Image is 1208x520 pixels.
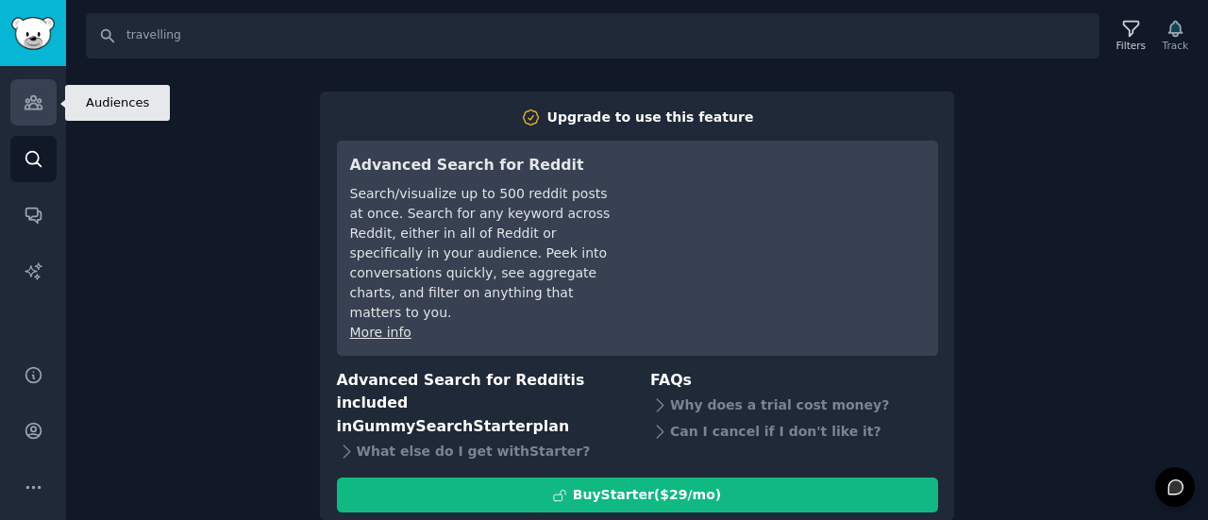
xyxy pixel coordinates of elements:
div: Buy Starter ($ 29 /mo ) [573,485,721,505]
div: Can I cancel if I don't like it? [650,418,938,445]
div: Upgrade to use this feature [547,108,754,127]
div: Filters [1116,39,1146,52]
div: What else do I get with Starter ? [337,438,625,464]
h3: Advanced Search for Reddit [350,154,615,177]
a: More info [350,325,411,340]
span: GummySearch Starter [352,417,532,435]
iframe: YouTube video player [642,154,925,295]
h3: FAQs [650,369,938,393]
div: Why does a trial cost money? [650,392,938,418]
div: Search/visualize up to 500 reddit posts at once. Search for any keyword across Reddit, either in ... [350,184,615,323]
h3: Advanced Search for Reddit is included in plan [337,369,625,439]
button: BuyStarter($29/mo) [337,478,938,512]
input: Search Keyword [86,13,1099,59]
img: GummySearch logo [11,17,55,50]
